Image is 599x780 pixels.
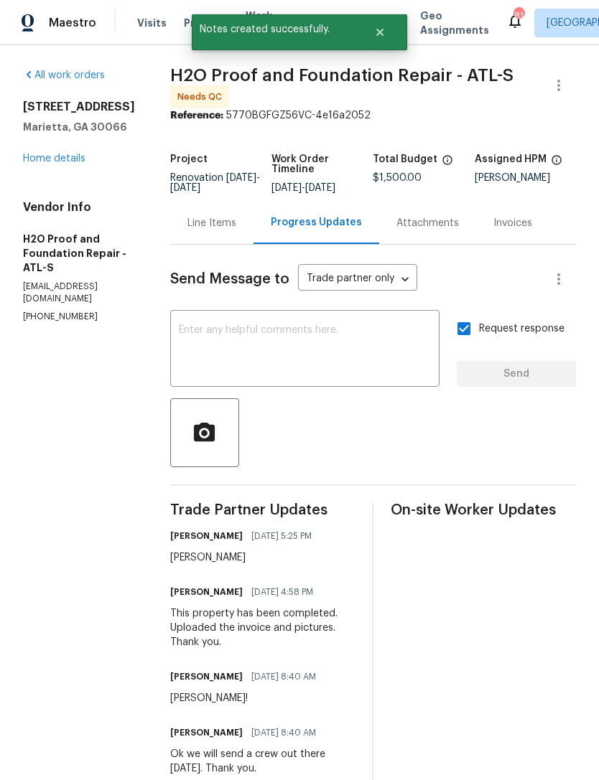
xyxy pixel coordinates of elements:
[442,154,453,173] span: The total cost of line items that have been proposed by Opendoor. This sum includes line items th...
[177,90,228,104] span: Needs QC
[23,281,136,305] p: [EMAIL_ADDRESS][DOMAIN_NAME]
[373,154,437,164] h5: Total Budget
[271,183,302,193] span: [DATE]
[23,100,136,114] h2: [STREET_ADDRESS]
[271,154,373,174] h5: Work Order Timeline
[170,108,576,123] div: 5770BGFGZ56VC-4e16a2052
[251,529,312,543] span: [DATE] 5:25 PM
[170,154,208,164] h5: Project
[226,173,256,183] span: [DATE]
[23,154,85,164] a: Home details
[271,183,335,193] span: -
[23,200,136,215] h4: Vendor Info
[170,669,243,684] h6: [PERSON_NAME]
[479,321,565,337] span: Request response
[391,503,576,517] span: On-site Worker Updates
[514,9,524,23] div: 81
[137,16,167,30] span: Visits
[305,183,335,193] span: [DATE]
[475,173,576,183] div: [PERSON_NAME]
[187,216,236,230] div: Line Items
[298,268,417,291] div: Trade partner only
[251,725,316,740] span: [DATE] 8:40 AM
[170,173,260,193] span: -
[170,550,320,565] div: [PERSON_NAME]
[251,669,316,684] span: [DATE] 8:40 AM
[420,9,489,37] span: Geo Assignments
[170,725,243,740] h6: [PERSON_NAME]
[170,529,243,543] h6: [PERSON_NAME]
[170,585,243,599] h6: [PERSON_NAME]
[170,747,356,776] div: Ok we will send a crew out there [DATE]. Thank you.
[192,14,356,44] span: Notes created successfully.
[373,173,422,183] span: $1,500.00
[23,311,136,323] p: [PHONE_NUMBER]
[246,9,282,37] span: Work Orders
[170,503,356,517] span: Trade Partner Updates
[396,216,459,230] div: Attachments
[475,154,547,164] h5: Assigned HPM
[23,120,136,134] h5: Marietta, GA 30066
[170,67,514,84] span: H2O Proof and Foundation Repair - ATL-S
[551,154,562,173] span: The hpm assigned to this work order.
[170,173,260,193] span: Renovation
[170,183,200,193] span: [DATE]
[184,16,228,30] span: Projects
[251,585,313,599] span: [DATE] 4:58 PM
[170,606,356,649] div: This property has been completed. Uploaded the invoice and pictures. Thank you.
[356,18,404,47] button: Close
[23,70,105,80] a: All work orders
[493,216,532,230] div: Invoices
[170,272,289,286] span: Send Message to
[170,111,223,121] b: Reference:
[170,691,325,705] div: [PERSON_NAME]!
[271,215,362,230] div: Progress Updates
[23,232,136,275] h5: H2O Proof and Foundation Repair - ATL-S
[49,16,96,30] span: Maestro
